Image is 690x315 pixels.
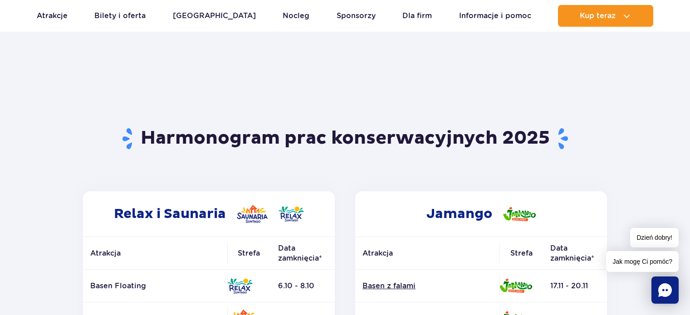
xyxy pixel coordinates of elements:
[630,228,679,247] span: Dzień dobry!
[83,191,335,237] h2: Relax i Saunaria
[271,270,335,302] td: 6.10 - 8.10
[355,237,499,270] th: Atrakcja
[227,278,253,294] img: Relax
[279,206,304,222] img: Relax
[499,237,543,270] th: Strefa
[580,12,616,20] span: Kup teraz
[558,5,653,27] button: Kup teraz
[337,5,376,27] a: Sponsorzy
[499,279,532,293] img: Jamango
[283,5,309,27] a: Nocleg
[543,270,607,302] td: 17.11 - 20.11
[83,237,227,270] th: Atrakcja
[173,5,256,27] a: [GEOGRAPHIC_DATA]
[362,281,492,291] a: Basen z falami
[79,127,611,150] h1: Harmonogram prac konserwacyjnych 2025
[459,5,531,27] a: Informacje i pomoc
[651,276,679,304] div: Chat
[543,237,607,270] th: Data zamknięcia*
[271,237,335,270] th: Data zamknięcia*
[237,205,268,223] img: Saunaria
[94,5,146,27] a: Bilety i oferta
[402,5,432,27] a: Dla firm
[503,207,536,221] img: Jamango
[90,281,220,291] p: Basen Floating
[37,5,68,27] a: Atrakcje
[227,237,271,270] th: Strefa
[355,191,607,237] h2: Jamango
[606,251,679,272] span: Jak mogę Ci pomóc?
